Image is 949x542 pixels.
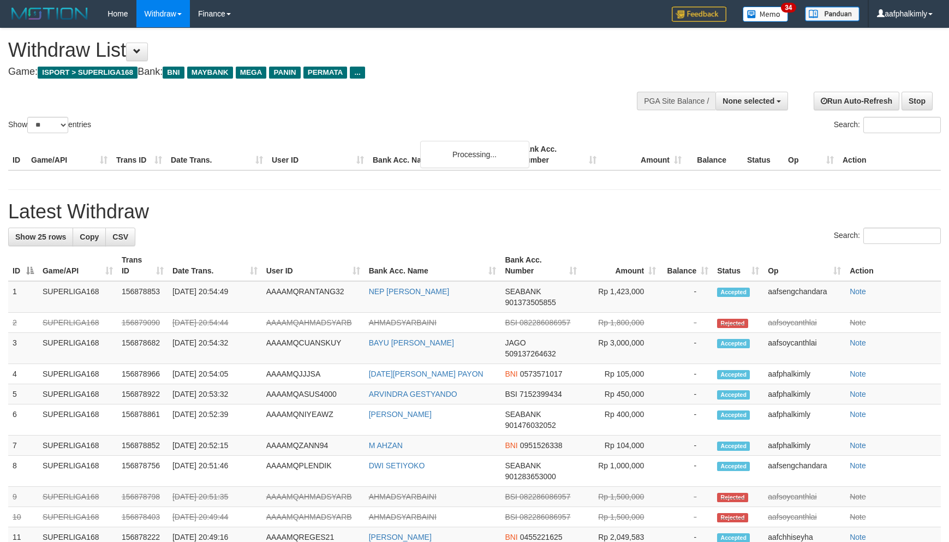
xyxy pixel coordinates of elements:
span: Copy 082286086957 to clipboard [520,492,570,501]
a: AHMADSYARBAINI [369,492,437,501]
span: ISPORT > SUPERLIGA168 [38,67,138,79]
td: SUPERLIGA168 [38,456,117,487]
div: PGA Site Balance / [637,92,715,110]
th: Op [784,139,838,170]
td: AAAAMQNIYEAWZ [262,404,365,436]
th: Bank Acc. Name [368,139,516,170]
td: 4 [8,364,38,384]
h4: Game: Bank: [8,67,622,78]
td: 3 [8,333,38,364]
td: AAAAMQZANN94 [262,436,365,456]
th: User ID: activate to sort column ascending [262,250,365,281]
span: Show 25 rows [15,233,66,241]
span: Copy 7152399434 to clipboard [520,390,562,398]
td: aafsoycanthlai [763,313,845,333]
span: SEABANK [505,410,541,419]
td: - [660,313,713,333]
span: Copy 901476032052 to clipboard [505,421,556,430]
td: Rp 400,000 [581,404,660,436]
a: Stop [902,92,933,110]
input: Search: [863,228,941,244]
td: 9 [8,487,38,507]
span: SEABANK [505,461,541,470]
td: SUPERLIGA168 [38,436,117,456]
a: Show 25 rows [8,228,73,246]
label: Show entries [8,117,91,133]
td: - [660,507,713,527]
th: Action [845,250,941,281]
td: - [660,404,713,436]
td: 2 [8,313,38,333]
span: Copy 901283653000 to clipboard [505,472,556,481]
th: Status: activate to sort column ascending [713,250,763,281]
td: 156878922 [117,384,168,404]
a: Note [850,533,866,541]
a: Note [850,370,866,378]
td: aafphalkimly [763,436,845,456]
td: - [660,281,713,313]
td: 1 [8,281,38,313]
img: MOTION_logo.png [8,5,91,22]
th: ID [8,139,27,170]
td: Rp 450,000 [581,384,660,404]
td: 156878798 [117,487,168,507]
td: 156878853 [117,281,168,313]
a: [PERSON_NAME] [369,410,432,419]
th: User ID [267,139,368,170]
td: [DATE] 20:52:39 [168,404,262,436]
td: 156878756 [117,456,168,487]
td: 8 [8,456,38,487]
td: [DATE] 20:54:32 [168,333,262,364]
td: [DATE] 20:51:35 [168,487,262,507]
td: SUPERLIGA168 [38,281,117,313]
th: Bank Acc. Name: activate to sort column ascending [365,250,501,281]
a: DWI SETIYOKO [369,461,425,470]
td: 7 [8,436,38,456]
th: Amount: activate to sort column ascending [581,250,660,281]
td: aafsoycanthlai [763,333,845,364]
span: Accepted [717,390,750,400]
th: Trans ID: activate to sort column ascending [117,250,168,281]
td: 5 [8,384,38,404]
a: Note [850,287,866,296]
th: Action [838,139,941,170]
span: Accepted [717,288,750,297]
a: Note [850,410,866,419]
td: Rp 104,000 [581,436,660,456]
td: Rp 1,500,000 [581,507,660,527]
a: [PERSON_NAME] [369,533,432,541]
img: panduan.png [805,7,860,21]
td: aafphalkimly [763,404,845,436]
td: [DATE] 20:54:49 [168,281,262,313]
td: 10 [8,507,38,527]
span: JAGO [505,338,526,347]
td: aafphalkimly [763,364,845,384]
span: ... [350,67,365,79]
td: SUPERLIGA168 [38,404,117,436]
td: Rp 1,500,000 [581,487,660,507]
span: Accepted [717,370,750,379]
td: [DATE] 20:49:44 [168,507,262,527]
span: MAYBANK [187,67,233,79]
td: AAAAMQCUANSKUY [262,333,365,364]
span: Accepted [717,442,750,451]
span: Rejected [717,319,748,328]
span: Accepted [717,339,750,348]
span: Copy 0573571017 to clipboard [520,370,563,378]
a: AHMADSYARBAINI [369,318,437,327]
input: Search: [863,117,941,133]
td: - [660,456,713,487]
td: AAAAMQAHMADSYARB [262,313,365,333]
a: CSV [105,228,135,246]
td: AAAAMQASUS4000 [262,384,365,404]
th: Op: activate to sort column ascending [763,250,845,281]
button: None selected [715,92,788,110]
td: 156879090 [117,313,168,333]
img: Button%20Memo.svg [743,7,789,22]
span: Accepted [717,410,750,420]
td: - [660,333,713,364]
th: Balance: activate to sort column ascending [660,250,713,281]
span: Copy 082286086957 to clipboard [520,318,570,327]
a: BAYU [PERSON_NAME] [369,338,454,347]
td: aafphalkimly [763,384,845,404]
